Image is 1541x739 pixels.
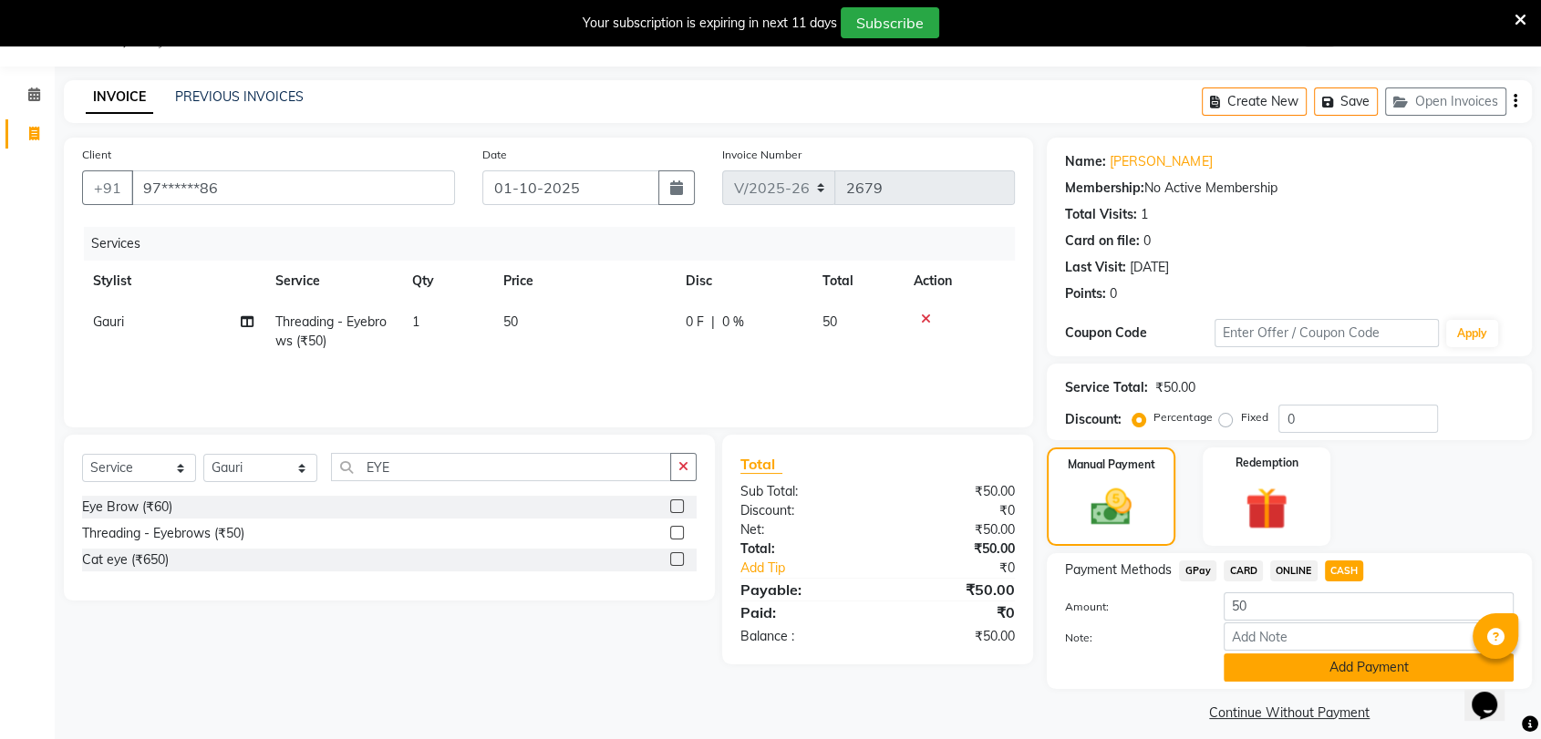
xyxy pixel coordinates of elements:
[1065,258,1126,277] div: Last Visit:
[1235,455,1298,471] label: Redemption
[1065,179,1514,198] div: No Active Membership
[86,81,153,114] a: INVOICE
[1224,560,1263,581] span: CARD
[1065,152,1106,171] div: Name:
[822,313,837,330] span: 50
[131,170,455,205] input: Search by Name/Mobile/Email/Code
[1232,482,1300,535] img: _gift.svg
[1270,560,1318,581] span: ONLINE
[1385,87,1506,116] button: Open Invoices
[1215,319,1439,347] input: Enter Offer / Coupon Code
[82,147,111,163] label: Client
[82,498,172,517] div: Eye Brow (₹60)
[1051,599,1210,615] label: Amount:
[1110,152,1212,171] a: [PERSON_NAME]
[1065,231,1140,251] div: Card on file:
[727,539,878,559] div: Total:
[727,559,903,578] a: Add Tip
[82,170,133,205] button: +91
[727,601,878,623] div: Paid:
[727,579,878,600] div: Payable:
[82,261,264,302] th: Stylist
[583,14,837,33] div: Your subscription is expiring in next 11 days
[903,261,1015,302] th: Action
[412,313,419,330] span: 1
[1065,179,1144,198] div: Membership:
[1065,410,1122,429] div: Discount:
[727,627,878,646] div: Balance :
[878,520,1029,539] div: ₹50.00
[84,227,1029,261] div: Services
[1224,592,1514,621] input: Amount
[878,601,1029,623] div: ₹0
[1155,378,1195,397] div: ₹50.00
[740,455,782,474] span: Total
[1141,205,1148,224] div: 1
[1078,484,1143,530] img: _cash.svg
[82,524,244,543] div: Threading - Eyebrows (₹50)
[1051,630,1210,646] label: Note:
[878,579,1029,600] div: ₹50.00
[1224,653,1514,682] button: Add Payment
[1065,284,1106,303] div: Points:
[1143,231,1151,251] div: 0
[482,147,507,163] label: Date
[878,627,1029,646] div: ₹50.00
[1065,560,1172,580] span: Payment Methods
[1065,323,1215,343] div: Coupon Code
[812,261,903,302] th: Total
[878,482,1029,501] div: ₹50.00
[686,313,704,332] span: 0 F
[401,261,492,302] th: Qty
[727,501,878,520] div: Discount:
[1065,205,1137,224] div: Total Visits:
[1240,409,1267,426] label: Fixed
[331,453,671,481] input: Search or Scan
[1153,409,1212,426] label: Percentage
[878,501,1029,520] div: ₹0
[722,313,744,332] span: 0 %
[903,559,1029,578] div: ₹0
[722,147,802,163] label: Invoice Number
[1179,560,1216,581] span: GPay
[1110,284,1117,303] div: 0
[1068,457,1155,473] label: Manual Payment
[727,482,878,501] div: Sub Total:
[1130,258,1169,277] div: [DATE]
[1325,560,1364,581] span: CASH
[711,313,715,332] span: |
[492,261,675,302] th: Price
[175,88,304,105] a: PREVIOUS INVOICES
[675,261,812,302] th: Disc
[1464,666,1523,721] iframe: chat widget
[1446,320,1498,347] button: Apply
[727,520,878,539] div: Net:
[1202,87,1307,116] button: Create New
[1314,87,1378,116] button: Save
[82,550,169,570] div: Cat eye (₹650)
[93,313,124,330] span: Gauri
[1050,703,1528,723] a: Continue Without Payment
[841,7,939,38] button: Subscribe
[878,539,1029,559] div: ₹50.00
[1065,378,1148,397] div: Service Total:
[1224,622,1514,651] input: Add Note
[275,313,387,349] span: Threading - Eyebrows (₹50)
[264,261,401,302] th: Service
[503,313,518,330] span: 50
